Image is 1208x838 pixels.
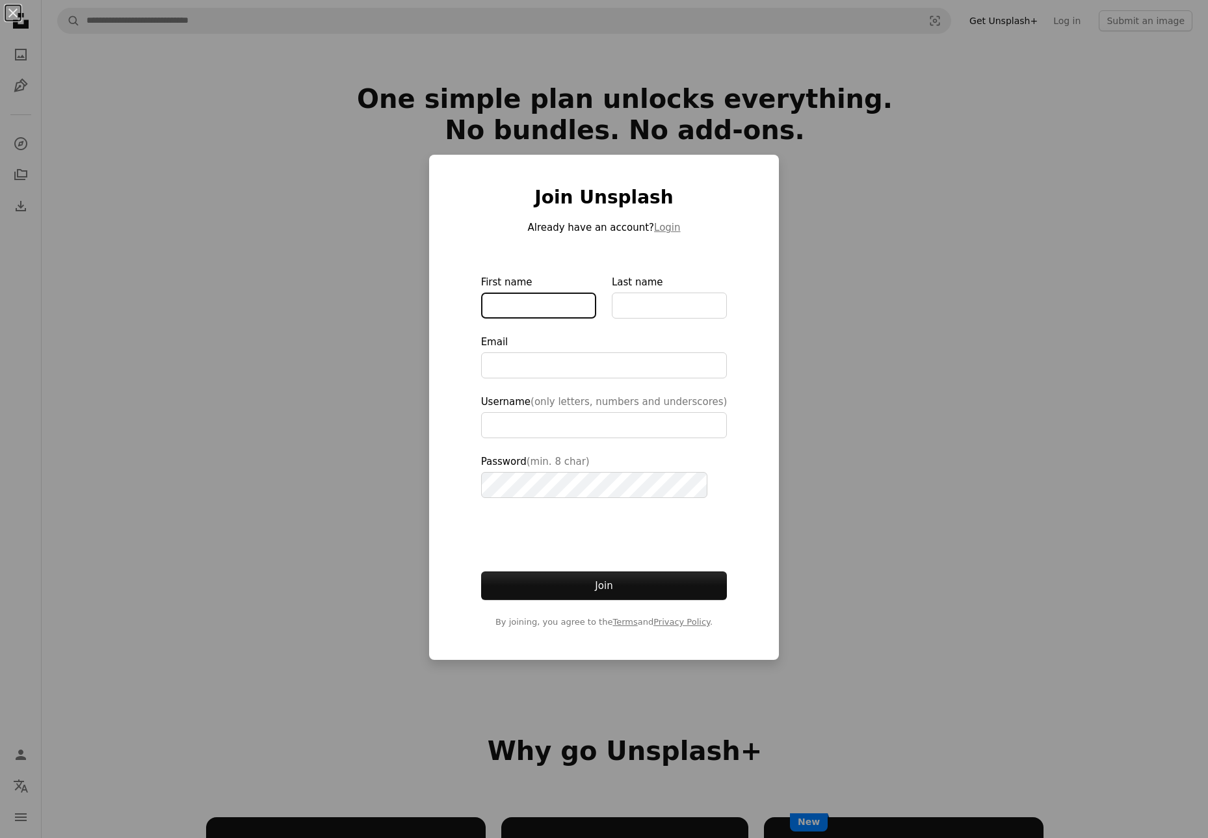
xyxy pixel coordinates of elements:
[654,220,680,235] button: Login
[481,571,728,600] button: Join
[481,293,596,319] input: First name
[481,394,728,438] label: Username
[481,472,707,498] input: Password(min. 8 char)
[481,274,596,319] label: First name
[481,352,728,378] input: Email
[653,617,710,627] a: Privacy Policy
[481,616,728,629] span: By joining, you agree to the and .
[612,617,637,627] a: Terms
[531,396,727,408] span: (only letters, numbers and underscores)
[481,186,728,209] h1: Join Unsplash
[612,293,727,319] input: Last name
[481,454,728,498] label: Password
[481,220,728,235] p: Already have an account?
[481,334,728,378] label: Email
[527,456,590,467] span: (min. 8 char)
[612,274,727,319] label: Last name
[481,412,728,438] input: Username(only letters, numbers and underscores)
